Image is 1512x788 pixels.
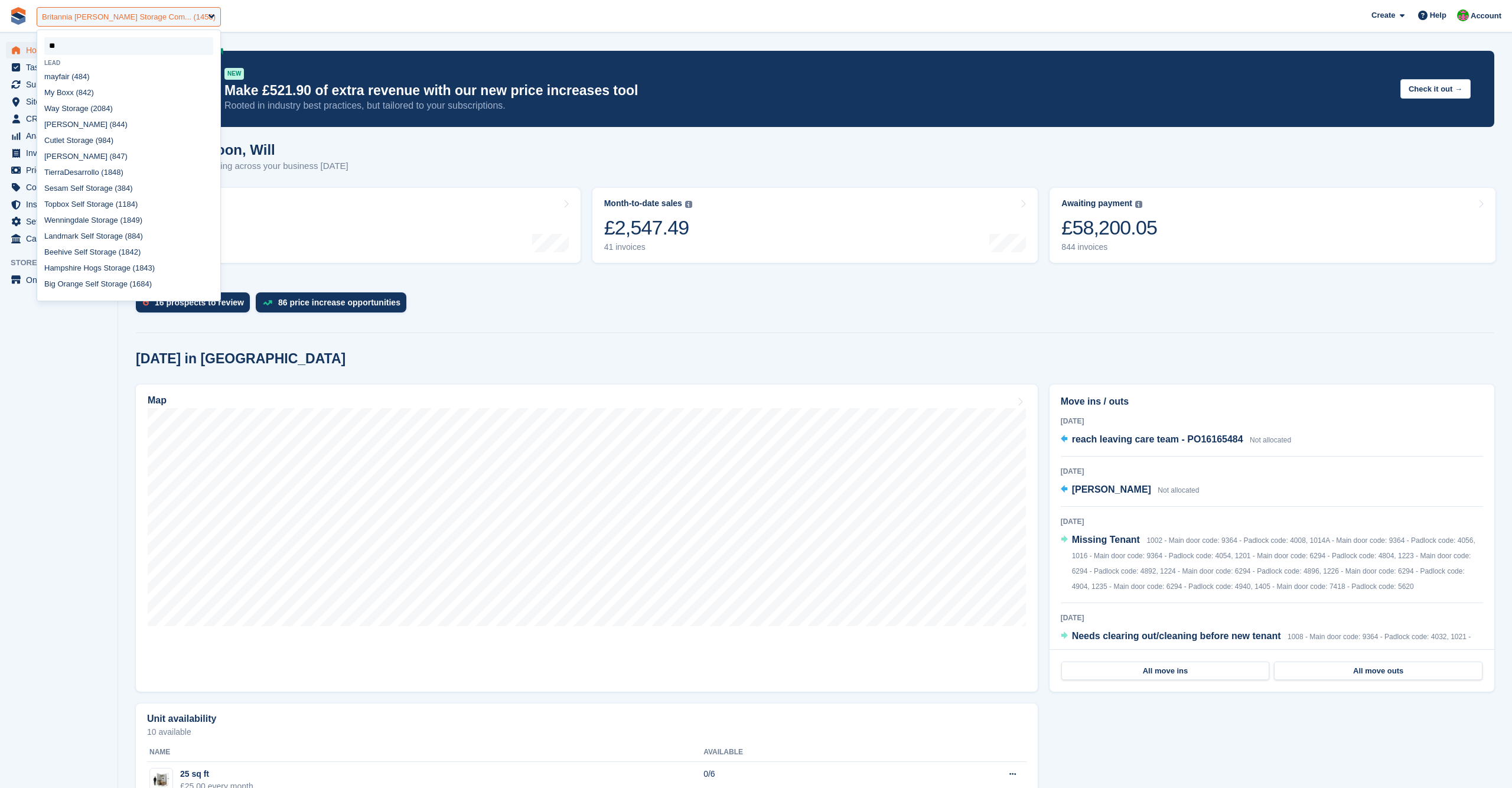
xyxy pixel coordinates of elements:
span: Account [1471,10,1501,22]
div: Hampshire Hogs Storage (1 3) [37,260,220,276]
h2: Unit availability [147,714,216,724]
span: Settings [26,213,97,230]
span: Coupons [26,179,97,196]
div: 844 invoices [1061,242,1157,252]
div: Big Orange Self Storage (16 ) [37,276,220,292]
a: Occupancy 77.31% No change [DATE] [135,188,581,263]
img: stora-icon-8386f47178a22dfd0bd8f6a31ec36ba5ce8667c1dd55bd0f319d3a0aa187defe.svg [9,7,27,25]
div: Newtownabbey Self Storage ( 8) [37,292,220,308]
span: 84 [102,136,110,145]
span: 84 [122,184,130,193]
a: menu [6,196,112,213]
p: Rooted in industry best practices, but tailored to your subscriptions. [224,99,1391,112]
span: Invoices [26,145,97,161]
span: Help [1430,9,1446,21]
span: 84 [132,232,140,240]
a: menu [6,128,112,144]
div: My Boxx ( 2) [37,84,220,100]
span: 84 [126,200,135,209]
div: [DATE] [1061,613,1483,623]
span: 84 [112,120,120,129]
a: menu [6,42,112,58]
div: Way Storage (20 ) [37,100,220,116]
div: 16 prospects to review [155,298,244,307]
div: £58,200.05 [1061,216,1157,240]
a: Month-to-date sales £2,547.49 41 invoices [592,188,1038,263]
div: Landmark Self Storage (8 ) [37,228,220,244]
span: 84 [141,279,149,288]
span: Analytics [26,128,97,144]
img: prospect-51fa495bee0391a8d652442698ab0144808aea92771e9ea1ae160a38d050c398.svg [143,299,149,306]
span: Online Store [26,272,97,288]
a: menu [6,93,112,110]
p: Make £521.90 of extra revenue with our new price increases tool [224,82,1391,99]
th: Name [147,743,703,762]
span: 84 [79,72,87,81]
div: Lead [37,60,220,66]
a: menu [6,213,112,230]
div: Britannia [PERSON_NAME] Storage Com... (1458) [42,11,216,23]
span: CRM [26,110,97,127]
a: menu [6,110,112,127]
a: 86 price increase opportunities [256,292,412,318]
a: menu [6,145,112,161]
div: NEW [224,68,244,80]
div: £2,547.49 [604,216,692,240]
h1: Good afternoon, Will [136,142,348,158]
span: reach leaving care team - PO16165484 [1072,434,1243,444]
div: 25 sq ft [180,768,253,780]
span: Storefront [11,257,118,269]
div: Sesam Self Storage (3 ) [37,180,220,196]
p: Here's what's happening across your business [DATE] [136,159,348,173]
div: Cutlet Storage (9 ) [37,132,220,148]
span: Sites [26,93,97,110]
h2: Map [148,395,167,406]
div: [PERSON_NAME] ( 4) [37,116,220,132]
div: Awaiting payment [1061,198,1132,209]
a: 16 prospects to review [136,292,256,318]
a: menu [6,230,112,247]
button: Check it out → [1400,79,1471,99]
span: 84 [127,216,135,224]
div: mayfair (4 ) [37,69,220,84]
a: menu [6,272,112,288]
img: price_increase_opportunities-93ffe204e8149a01c8c9dc8f82e8f89637d9d84a8eef4429ea346261dce0b2c0.svg [263,300,272,305]
span: 84 [146,295,154,304]
a: Awaiting payment £58,200.05 844 invoices [1050,188,1495,263]
span: Not allocated [1250,436,1291,444]
div: [DATE] [1061,416,1483,426]
img: Will McNeilly [1457,9,1469,21]
span: Insurance [26,196,97,213]
span: Pricing [26,162,97,178]
div: Wenningdale Storage (1 9) [37,212,220,228]
div: 41 invoices [604,242,692,252]
a: [PERSON_NAME] Not allocated [1061,483,1200,498]
a: menu [6,59,112,76]
a: menu [6,179,112,196]
span: Create [1371,9,1395,21]
span: Needs clearing out/cleaning before new tenant [1072,631,1281,641]
span: 84 [102,104,110,113]
a: All move outs [1274,662,1482,680]
a: All move ins [1061,662,1270,680]
span: Capital [26,230,97,247]
h2: Move ins / outs [1061,395,1483,409]
p: ACTIONS [136,280,1494,288]
div: [DATE] [1061,466,1483,477]
img: icon-info-grey-7440780725fd019a000dd9b08b2336e03edf1995a4989e88bcd33f0948082b44.svg [685,201,692,208]
a: reach leaving care team - PO16165484 Not allocated [1061,432,1291,448]
div: [DATE] [1061,516,1483,527]
span: 84 [112,152,120,161]
th: Available [703,743,902,762]
div: Month-to-date sales [604,198,682,209]
a: Map [136,385,1038,692]
div: Beehive Self Storage (1 2) [37,244,220,260]
span: Tasks [26,59,97,76]
div: 86 price increase opportunities [278,298,400,307]
span: Missing Tenant [1072,535,1140,545]
img: icon-info-grey-7440780725fd019a000dd9b08b2336e03edf1995a4989e88bcd33f0948082b44.svg [1135,201,1142,208]
a: Needs clearing out/cleaning before new tenant 1008 - Main door code: 9364 - Padlock code: 4032, 1... [1061,629,1483,675]
a: menu [6,76,112,93]
span: Home [26,42,97,58]
div: Topbox Self Storage (11 ) [37,196,220,212]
